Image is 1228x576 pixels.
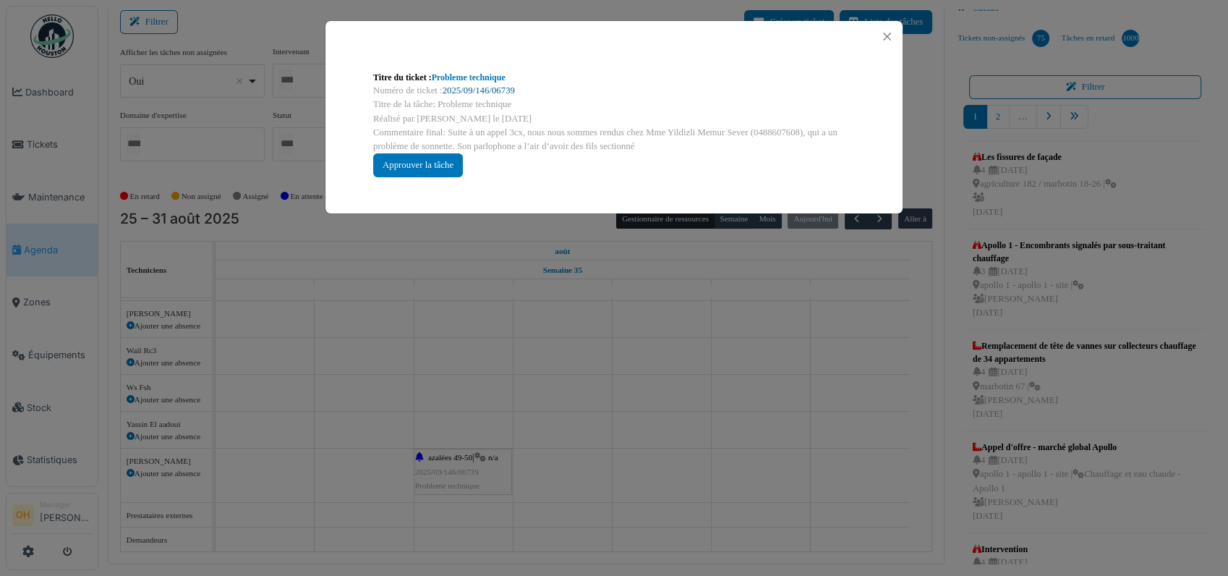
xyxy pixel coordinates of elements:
[373,71,855,84] div: Titre du ticket :
[373,84,855,98] div: Numéro de ticket :
[373,153,463,177] div: Approuver la tâche
[877,27,897,46] button: Close
[373,112,855,126] div: Réalisé par [PERSON_NAME] le [DATE]
[373,98,855,111] div: Titre de la tâche: Probleme technique
[373,126,855,153] div: Commentaire final: Suite à un appel 3cx, nous nous sommes rendus chez Mme Yildizli Memur Sever (0...
[432,72,506,82] a: Probleme technique
[443,85,515,96] a: 2025/09/146/06739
